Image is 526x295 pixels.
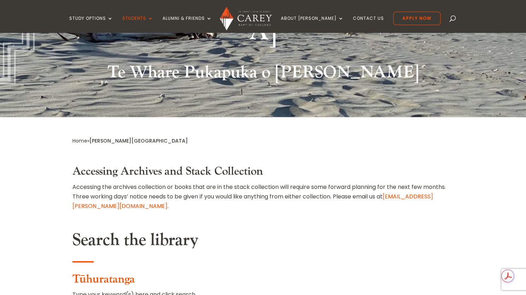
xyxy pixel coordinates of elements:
a: Students [122,16,153,33]
a: Home [72,137,87,144]
img: Carey Baptist College [220,7,272,30]
h3: Tūhuratanga [72,273,454,290]
a: Apply Now [393,12,441,25]
a: Study Options [69,16,113,33]
p: Accessing the archives collection or books that are in the stack collection will require some for... [72,182,454,211]
a: Alumni & Friends [162,16,212,33]
h2: Search the library [72,230,454,254]
span: » [72,137,188,144]
a: About [PERSON_NAME] [281,16,344,33]
h2: Te Whare Pukapuka o [PERSON_NAME] [72,62,454,86]
span: [PERSON_NAME][GEOGRAPHIC_DATA] [89,137,188,144]
h3: Accessing Archives and Stack Collection [72,165,454,182]
a: Contact Us [353,16,384,33]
